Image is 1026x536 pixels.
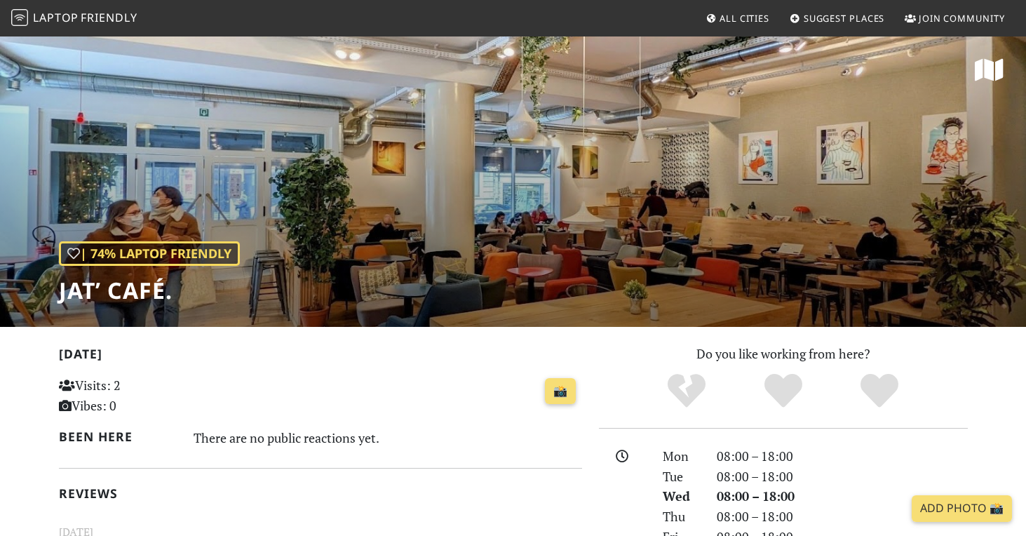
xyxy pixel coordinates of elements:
h2: Been here [59,429,177,444]
span: Suggest Places [804,12,885,25]
span: Friendly [81,10,137,25]
a: LaptopFriendly LaptopFriendly [11,6,137,31]
div: No [638,372,735,410]
p: Visits: 2 Vibes: 0 [59,375,222,416]
div: 08:00 – 18:00 [708,446,976,467]
a: Suggest Places [784,6,891,31]
span: All Cities [720,12,769,25]
p: Do you like working from here? [599,344,968,364]
a: Join Community [899,6,1011,31]
h2: [DATE] [59,347,582,367]
div: 08:00 – 18:00 [708,486,976,507]
div: There are no public reactions yet. [194,427,582,449]
div: Mon [654,446,708,467]
div: 08:00 – 18:00 [708,467,976,487]
div: Definitely! [831,372,928,410]
span: Laptop [33,10,79,25]
h1: JAT’ Café. [59,277,240,304]
img: LaptopFriendly [11,9,28,26]
div: 08:00 – 18:00 [708,507,976,527]
div: Wed [654,486,708,507]
div: Yes [735,372,832,410]
span: Join Community [919,12,1005,25]
div: Thu [654,507,708,527]
a: All Cities [700,6,775,31]
a: 📸 [545,378,576,405]
h2: Reviews [59,486,582,501]
a: Add Photo 📸 [912,495,1012,522]
div: Tue [654,467,708,487]
div: | 74% Laptop Friendly [59,241,240,266]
